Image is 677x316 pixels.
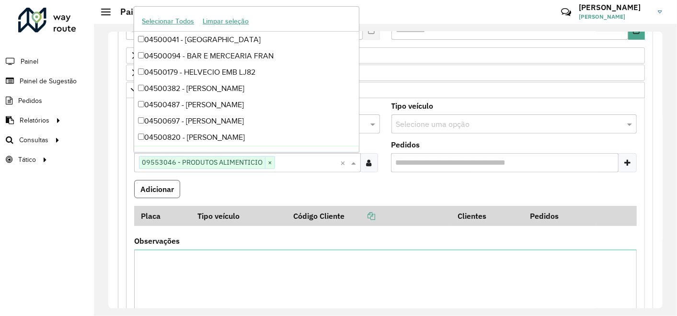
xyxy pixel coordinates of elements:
label: Pedidos [391,139,420,150]
div: 04500841 - [PERSON_NAME] [134,146,358,162]
span: 09553046 - PRODUTOS ALIMENTICIO [139,157,265,168]
a: Priorizar Cliente - Não podem ficar no buffer [126,47,645,64]
div: 04500179 - HELVECIO EMB LJ82 [134,64,358,80]
th: Clientes [451,206,523,226]
th: Tipo veículo [191,206,287,226]
div: 04500487 - [PERSON_NAME] [134,97,358,113]
div: 04500094 - BAR E MERCEARIA FRAN [134,48,358,64]
a: Copiar [344,211,375,221]
span: Tático [18,155,36,165]
span: [PERSON_NAME] [579,12,651,21]
button: Selecionar Todos [138,14,198,29]
ng-dropdown-panel: Options list [134,6,359,152]
h2: Painel de Sugestão - Editar registro [111,7,262,17]
div: 04500820 - [PERSON_NAME] [134,129,358,146]
span: Clear all [341,157,349,169]
span: Relatórios [20,115,49,125]
span: Consultas [19,135,48,145]
label: Observações [134,235,180,247]
a: Contato Rápido [556,2,576,23]
span: Painel de Sugestão [20,76,77,86]
a: Preservar Cliente - Devem ficar no buffer, não roteirizar [126,65,645,81]
th: Código Cliente [287,206,451,226]
div: 04500697 - [PERSON_NAME] [134,113,358,129]
th: Pedidos [524,206,596,226]
span: Pedidos [18,96,42,106]
a: Cliente para Recarga [126,82,645,98]
span: Painel [21,56,38,67]
button: Limpar seleção [198,14,253,29]
th: Placa [134,206,191,226]
h3: [PERSON_NAME] [579,3,651,12]
label: Tipo veículo [391,100,434,112]
div: 04500382 - [PERSON_NAME] [134,80,358,97]
button: Adicionar [134,180,180,198]
div: 04500041 - [GEOGRAPHIC_DATA] [134,32,358,48]
span: × [265,157,275,169]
